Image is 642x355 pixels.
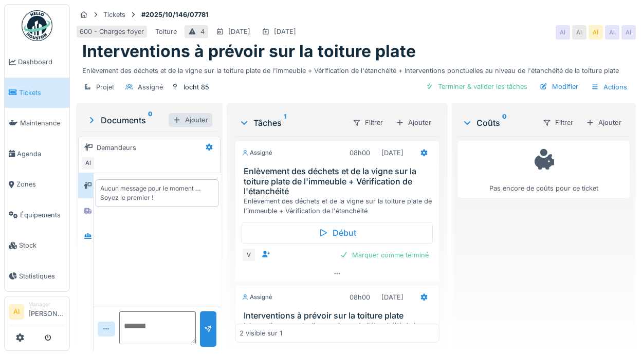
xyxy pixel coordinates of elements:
[244,311,435,321] h3: Interventions à prévoir sur la toiture plate
[381,148,403,158] div: [DATE]
[242,248,256,262] div: V
[5,169,69,200] a: Zones
[336,248,433,262] div: Marquer comme terminé
[465,145,623,193] div: Pas encore de coûts pour ce ticket
[82,62,630,76] div: Enlèvement des déchets et de la vigne sur la toiture plate de l'immeuble + Vérification de l'étan...
[5,261,69,292] a: Statistiques
[200,27,205,36] div: 4
[86,114,169,126] div: Documents
[5,108,69,139] a: Maintenance
[28,301,65,308] div: Manager
[228,27,250,36] div: [DATE]
[556,25,570,40] div: AI
[16,179,65,189] span: Zones
[17,149,65,159] span: Agenda
[572,25,586,40] div: AI
[19,271,65,281] span: Statistiques
[244,321,435,340] div: Interventions ponctuelles au niveau de l'étanchéité de la toiture plate
[81,156,95,171] div: AI
[5,139,69,170] a: Agenda
[244,166,435,196] h3: Enlèvement des déchets et de la vigne sur la toiture plate de l'immeuble + Vérification de l'étan...
[28,301,65,323] li: [PERSON_NAME]
[100,184,214,202] div: Aucun message pour le moment … Soyez le premier !
[137,10,213,20] strong: #2025/10/146/07781
[22,10,52,41] img: Badge_color-CXgf-gQk.svg
[96,82,114,92] div: Projet
[18,57,65,67] span: Dashboard
[242,222,433,244] div: Début
[5,78,69,108] a: Tickets
[80,27,144,36] div: 600 - Charges foyer
[169,113,212,127] div: Ajouter
[605,25,619,40] div: AI
[381,292,403,302] div: [DATE]
[97,143,136,153] div: Demandeurs
[274,27,296,36] div: [DATE]
[392,116,435,129] div: Ajouter
[348,115,388,130] div: Filtrer
[19,88,65,98] span: Tickets
[5,230,69,261] a: Stock
[582,116,626,129] div: Ajouter
[9,301,65,325] a: AI Manager[PERSON_NAME]
[5,200,69,231] a: Équipements
[155,27,177,36] div: Toiture
[148,114,153,126] sup: 0
[5,47,69,78] a: Dashboard
[589,25,603,40] div: AI
[82,42,416,61] h1: Interventions à prévoir sur la toiture plate
[242,148,272,157] div: Assigné
[502,117,507,129] sup: 0
[240,328,282,338] div: 2 visible sur 1
[536,80,582,94] div: Modifier
[9,304,24,320] li: AI
[19,240,65,250] span: Stock
[284,117,286,129] sup: 1
[103,10,125,20] div: Tickets
[242,293,272,302] div: Assigné
[20,210,65,220] span: Équipements
[621,25,636,40] div: AI
[138,82,163,92] div: Assigné
[586,80,632,95] div: Actions
[239,117,344,129] div: Tâches
[538,115,578,130] div: Filtrer
[462,117,534,129] div: Coûts
[20,118,65,128] span: Maintenance
[350,148,370,158] div: 08h00
[244,196,435,216] div: Enlèvement des déchets et de la vigne sur la toiture plate de l'immeuble + Vérification de l'étan...
[421,80,531,94] div: Terminer & valider les tâches
[350,292,370,302] div: 08h00
[184,82,209,92] div: locht 85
